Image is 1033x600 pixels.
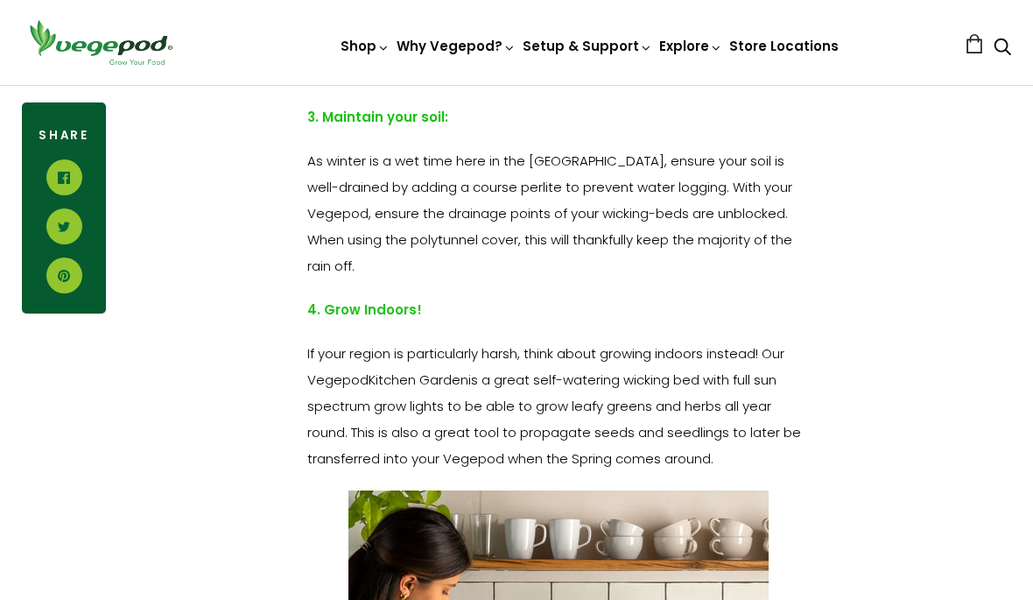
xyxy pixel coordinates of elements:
[397,37,516,55] a: Why Vegepod?
[307,301,422,320] span: 4. Grow Indoors!
[341,37,390,55] a: Shop
[307,109,448,127] strong: 3. Maintain your soil:
[307,152,792,276] span: As winter is a wet time here in the [GEOGRAPHIC_DATA], ensure your soil is well-drained by adding...
[22,18,179,67] img: Vegepod
[39,127,89,144] span: Share
[994,39,1011,58] a: Search
[307,345,801,469] span: If your region is particularly harsh, think about growing indoors instead! Our Vegepod is a great...
[729,37,839,55] a: Store Locations
[523,37,652,55] a: Setup & Support
[369,371,468,390] a: Kitchen Garden
[659,37,722,55] a: Explore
